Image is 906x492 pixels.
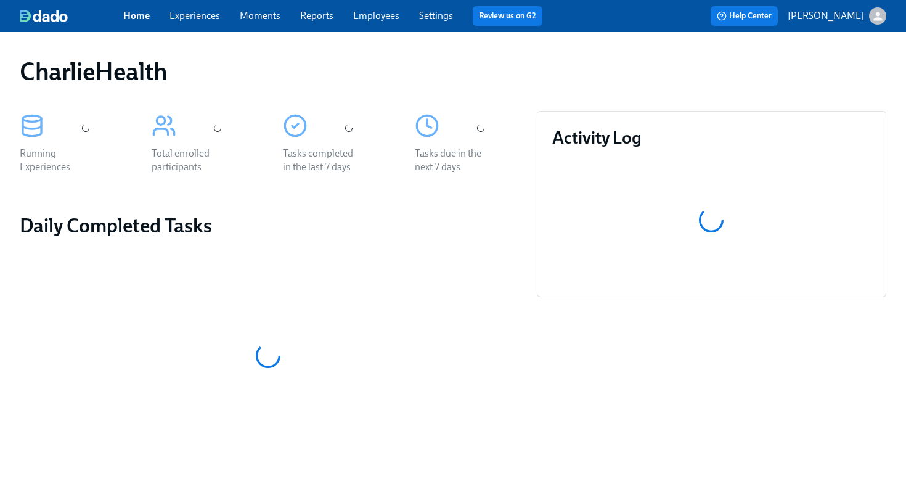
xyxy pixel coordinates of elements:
[20,57,168,86] h1: CharlieHealth
[300,10,333,22] a: Reports
[711,6,778,26] button: Help Center
[353,10,399,22] a: Employees
[20,10,123,22] a: dado
[552,126,871,149] h3: Activity Log
[479,10,536,22] a: Review us on G2
[283,147,362,174] div: Tasks completed in the last 7 days
[240,10,280,22] a: Moments
[20,10,68,22] img: dado
[169,10,220,22] a: Experiences
[123,10,150,22] a: Home
[20,213,517,238] h2: Daily Completed Tasks
[419,10,453,22] a: Settings
[152,147,231,174] div: Total enrolled participants
[20,147,99,174] div: Running Experiences
[717,10,772,22] span: Help Center
[473,6,542,26] button: Review us on G2
[788,9,864,23] p: [PERSON_NAME]
[788,7,886,25] button: [PERSON_NAME]
[415,147,494,174] div: Tasks due in the next 7 days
